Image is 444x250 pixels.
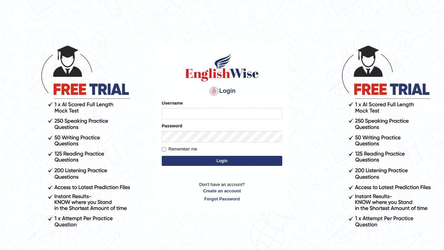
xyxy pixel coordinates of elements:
[162,146,197,152] label: Remember me
[184,52,260,82] img: Logo of English Wise sign in for intelligent practice with AI
[162,147,166,151] input: Remember me
[162,156,282,166] button: Login
[162,123,182,129] label: Password
[162,188,282,194] a: Create an account
[162,100,183,106] label: Username
[162,86,282,97] h4: Login
[162,196,282,202] a: Forgot Password
[162,181,282,202] p: Don't have an account?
